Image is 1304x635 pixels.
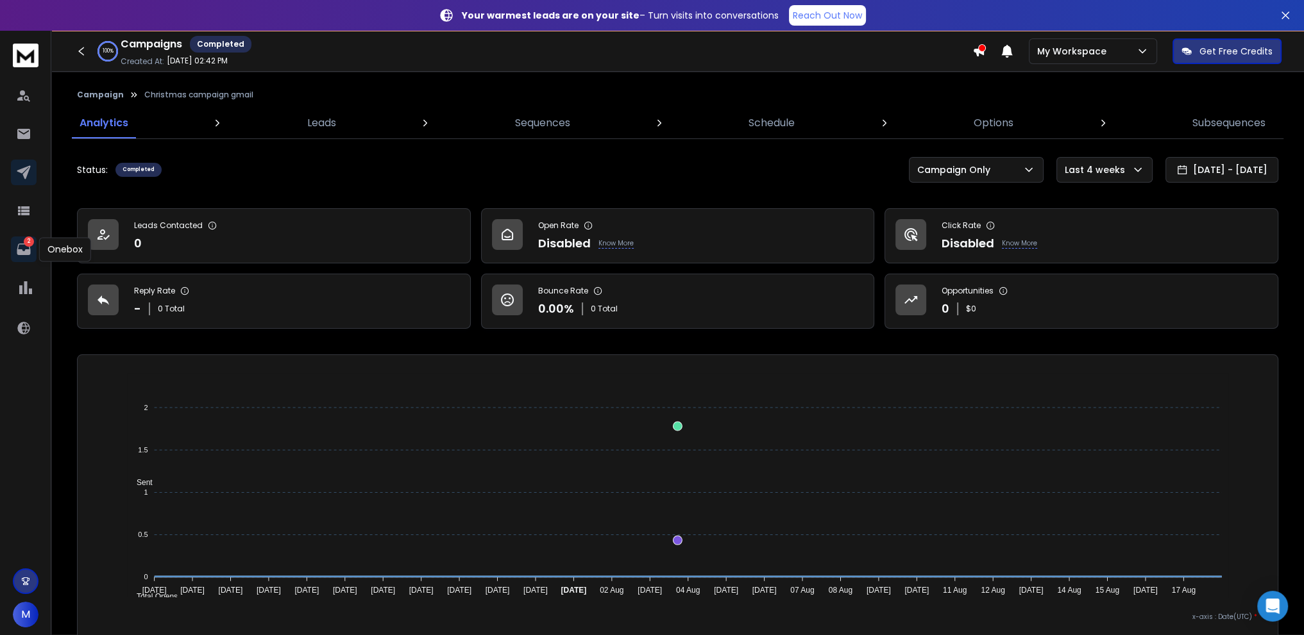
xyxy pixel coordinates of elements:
[790,586,814,595] tspan: 07 Aug
[11,236,37,262] a: 2
[538,220,579,231] p: Open Rate
[1057,586,1081,595] tspan: 14 Aug
[134,220,203,231] p: Leads Contacted
[1185,108,1273,138] a: Subsequences
[134,235,142,252] p: 0
[1037,45,1112,58] p: My Workspace
[80,115,128,131] p: Analytics
[749,115,795,131] p: Schedule
[98,612,1257,622] p: x-axis : Date(UTC)
[942,235,994,252] p: Disabled
[134,300,141,318] p: -
[1173,38,1282,64] button: Get Free Credits
[371,586,395,595] tspan: [DATE]
[1133,586,1158,595] tspan: [DATE]
[942,220,981,231] p: Click Rate
[180,586,205,595] tspan: [DATE]
[1172,586,1196,595] tspan: 17 Aug
[714,586,738,595] tspan: [DATE]
[24,236,34,247] p: 2
[409,586,434,595] tspan: [DATE]
[1002,238,1037,249] p: Know More
[144,573,148,581] tspan: 0
[121,37,182,52] h1: Campaigns
[1199,45,1273,58] p: Get Free Credits
[115,163,162,177] div: Completed
[942,300,949,318] p: 0
[867,586,891,595] tspan: [DATE]
[77,208,471,263] a: Leads Contacted0
[1257,591,1288,622] div: Open Intercom Messenger
[885,208,1278,263] a: Click RateDisabledKnow More
[523,586,548,595] tspan: [DATE]
[144,488,148,496] tspan: 1
[1096,586,1119,595] tspan: 15 Aug
[447,586,471,595] tspan: [DATE]
[591,304,618,314] p: 0 Total
[167,56,228,66] p: [DATE] 02:42 PM
[481,274,875,329] a: Bounce Rate0.00%0 Total
[219,586,243,595] tspan: [DATE]
[515,115,570,131] p: Sequences
[72,108,136,138] a: Analytics
[13,602,38,627] button: M
[741,108,802,138] a: Schedule
[885,274,1278,329] a: Opportunities0$0
[600,586,623,595] tspan: 02 Aug
[966,108,1021,138] a: Options
[134,286,175,296] p: Reply Rate
[638,586,662,595] tspan: [DATE]
[1192,115,1266,131] p: Subsequences
[77,163,108,176] p: Status:
[904,586,929,595] tspan: [DATE]
[144,404,148,411] tspan: 2
[793,9,862,22] p: Reach Out Now
[257,586,281,595] tspan: [DATE]
[158,304,185,314] p: 0 Total
[966,304,976,314] p: $ 0
[127,478,153,487] span: Sent
[676,586,700,595] tspan: 04 Aug
[307,115,336,131] p: Leads
[981,586,1005,595] tspan: 12 Aug
[1165,157,1278,183] button: [DATE] - [DATE]
[942,286,994,296] p: Opportunities
[39,237,91,261] div: Onebox
[333,586,357,595] tspan: [DATE]
[13,44,38,67] img: logo
[752,586,777,595] tspan: [DATE]
[144,90,253,100] p: Christmas campaign gmail
[561,586,587,595] tspan: [DATE]
[295,586,319,595] tspan: [DATE]
[538,235,591,252] p: Disabled
[917,163,995,176] p: Campaign Only
[789,5,866,26] a: Reach Out Now
[138,446,148,454] tspan: 1.5
[138,531,148,538] tspan: 0.5
[190,36,251,53] div: Completed
[462,9,639,22] strong: Your warmest leads are on your site
[1019,586,1044,595] tspan: [DATE]
[462,9,779,22] p: – Turn visits into conversations
[486,586,510,595] tspan: [DATE]
[103,47,114,55] p: 100 %
[538,300,574,318] p: 0.00 %
[300,108,344,138] a: Leads
[142,586,167,595] tspan: [DATE]
[538,286,588,296] p: Bounce Rate
[1065,163,1130,176] p: Last 4 weeks
[77,274,471,329] a: Reply Rate-0 Total
[77,90,124,100] button: Campaign
[127,592,178,601] span: Total Opens
[829,586,852,595] tspan: 08 Aug
[121,56,164,67] p: Created At:
[943,586,967,595] tspan: 11 Aug
[481,208,875,263] a: Open RateDisabledKnow More
[598,238,634,249] p: Know More
[974,115,1013,131] p: Options
[507,108,578,138] a: Sequences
